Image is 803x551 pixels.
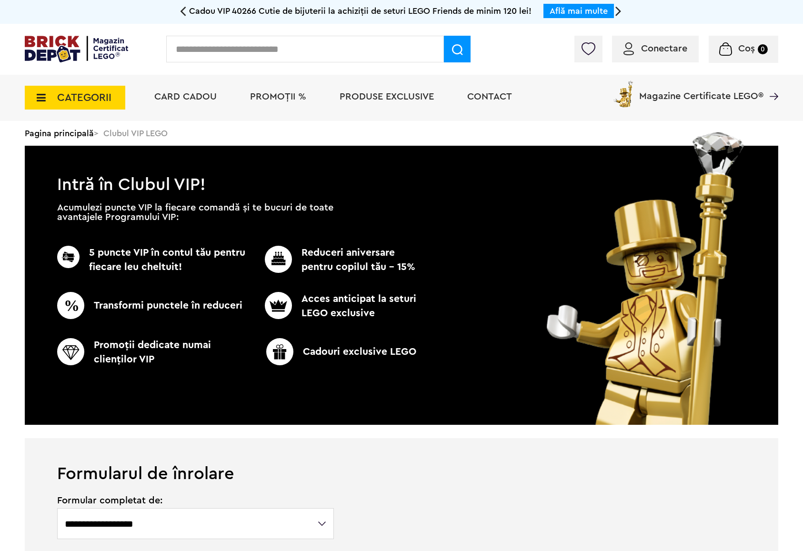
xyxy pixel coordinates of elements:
span: Formular completat de: [57,496,335,505]
div: > Clubul VIP LEGO [25,121,778,146]
a: Află mai multe [550,7,608,15]
p: Transformi punctele în reduceri [57,292,249,319]
a: Contact [467,92,512,101]
span: Coș [738,44,755,53]
img: CC_BD_Green_chek_mark [57,292,84,319]
img: CC_BD_Green_chek_mark [265,246,292,273]
a: Produse exclusive [340,92,434,101]
img: CC_BD_Green_chek_mark [266,338,293,365]
p: Acumulezi puncte VIP la fiecare comandă și te bucuri de toate avantajele Programului VIP: [57,203,333,222]
a: Card Cadou [154,92,217,101]
p: Promoţii dedicate numai clienţilor VIP [57,338,249,367]
span: CATEGORII [57,92,111,103]
img: CC_BD_Green_chek_mark [57,338,84,365]
p: Acces anticipat la seturi LEGO exclusive [249,292,420,321]
p: 5 puncte VIP în contul tău pentru fiecare leu cheltuit! [57,246,249,274]
a: Pagina principală [25,129,94,138]
span: Conectare [641,44,687,53]
h1: Formularul de înrolare [25,438,778,482]
a: Conectare [623,44,687,53]
img: vip_page_image [533,132,759,425]
a: Magazine Certificate LEGO® [763,79,778,89]
a: PROMOȚII % [250,92,306,101]
small: 0 [758,44,768,54]
p: Cadouri exclusive LEGO [245,338,437,365]
span: Magazine Certificate LEGO® [639,79,763,101]
p: Reduceri aniversare pentru copilul tău - 15% [249,246,420,274]
span: Cadou VIP 40266 Cutie de bijuterii la achiziții de seturi LEGO Friends de minim 120 lei! [189,7,532,15]
h1: Intră în Clubul VIP! [25,146,778,190]
img: CC_BD_Green_chek_mark [57,246,80,268]
img: CC_BD_Green_chek_mark [265,292,292,319]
